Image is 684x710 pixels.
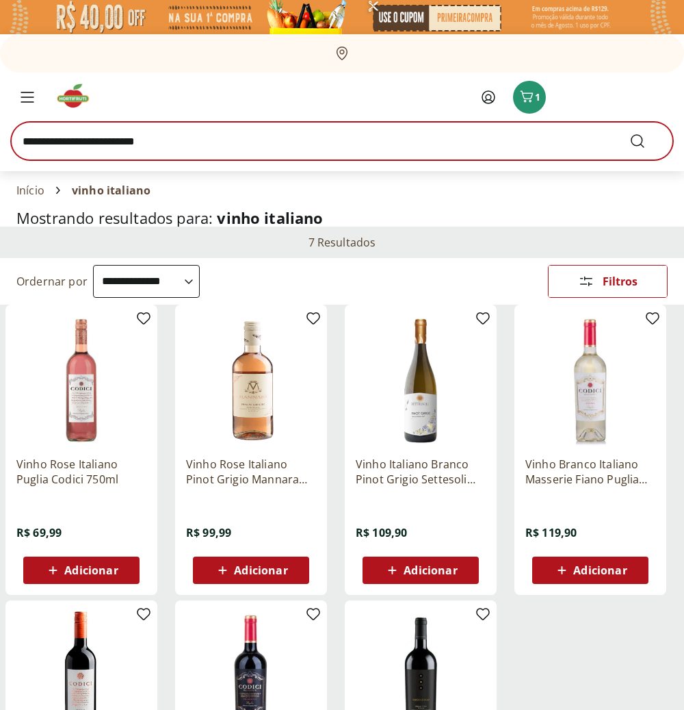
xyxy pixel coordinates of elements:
span: R$ 69,99 [16,525,62,540]
span: Adicionar [64,565,118,576]
button: Adicionar [23,557,140,584]
span: vinho italiano [217,207,323,228]
a: Vinho Branco Italiano Masserie Fiano Puglia Codici 750ml [525,457,655,487]
span: R$ 109,90 [356,525,407,540]
a: Início [16,184,44,196]
input: search [11,122,673,160]
span: Filtros [603,276,637,287]
img: Vinho Italiano Branco Pinot Grigio Settesoli 750ml [356,316,486,446]
label: Ordernar por [16,274,88,289]
a: Vinho Rose Italiano Pinot Grigio Mannara 750ml [186,457,316,487]
img: Vinho Rose Italiano Pinot Grigio Mannara 750ml [186,316,316,446]
img: Hortifruti [55,82,101,110]
button: Adicionar [193,557,309,584]
span: Adicionar [573,565,627,576]
h1: Mostrando resultados para: [16,210,668,227]
svg: Abrir Filtros [578,273,594,290]
a: Vinho Italiano Branco Pinot Grigio Settesoli 750ml [356,457,486,487]
h2: 7 Resultados [308,235,376,250]
img: Vinho Rose Italiano Puglia Codici 750ml [16,316,146,446]
span: R$ 119,90 [525,525,577,540]
button: Filtros [548,265,668,298]
span: 1 [535,90,540,103]
button: Carrinho [513,81,546,114]
button: Menu [11,81,44,114]
img: Vinho Branco Italiano Masserie Fiano Puglia Codici 750ml [525,316,655,446]
button: Adicionar [363,557,479,584]
button: Submit Search [629,133,662,149]
span: Adicionar [404,565,457,576]
button: Adicionar [532,557,648,584]
span: R$ 99,99 [186,525,231,540]
span: Adicionar [234,565,287,576]
a: Vinho Rose Italiano Puglia Codici 750ml [16,457,146,487]
span: vinho italiano [72,184,150,196]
